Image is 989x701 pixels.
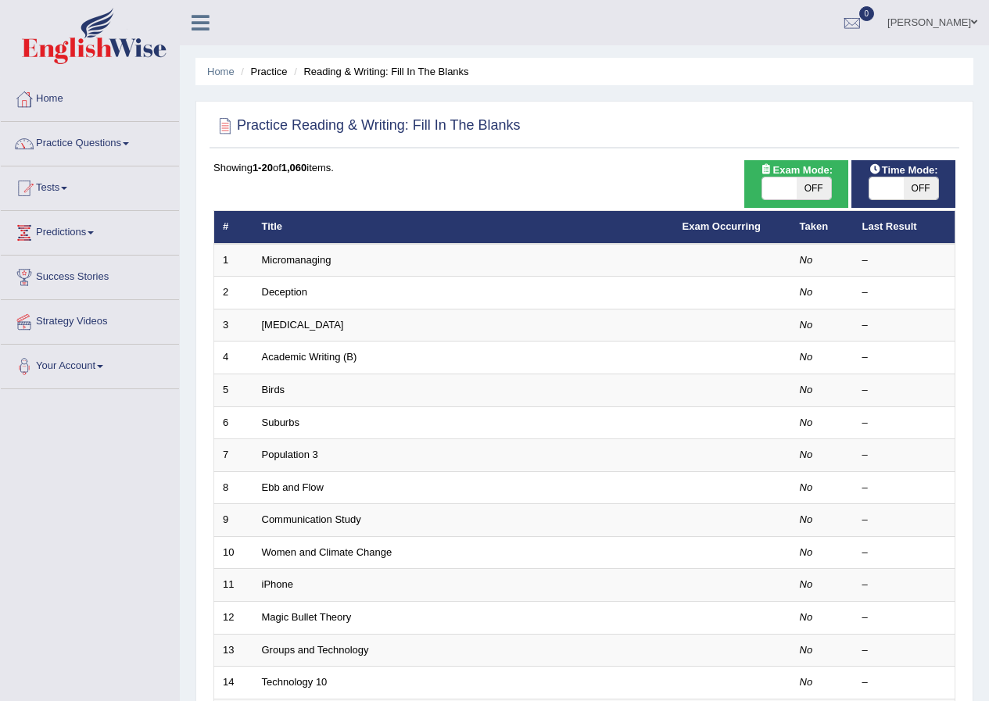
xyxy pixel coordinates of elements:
[214,569,253,602] td: 11
[862,285,947,300] div: –
[262,546,392,558] a: Women and Climate Change
[262,319,344,331] a: [MEDICAL_DATA]
[214,439,253,472] td: 7
[207,66,235,77] a: Home
[1,166,179,206] a: Tests
[253,211,674,244] th: Title
[262,481,324,493] a: Ebb and Flow
[290,64,468,79] li: Reading & Writing: Fill In The Blanks
[744,160,848,208] div: Show exams occurring in exams
[214,471,253,504] td: 8
[800,384,813,395] em: No
[262,644,369,656] a: Groups and Technology
[859,6,875,21] span: 0
[1,345,179,384] a: Your Account
[1,300,179,339] a: Strategy Videos
[214,406,253,439] td: 6
[863,162,944,178] span: Time Mode:
[754,162,839,178] span: Exam Mode:
[281,162,307,173] b: 1,060
[862,481,947,495] div: –
[862,448,947,463] div: –
[800,644,813,656] em: No
[904,177,938,199] span: OFF
[1,256,179,295] a: Success Stories
[262,578,293,590] a: iPhone
[800,481,813,493] em: No
[797,177,831,199] span: OFF
[791,211,854,244] th: Taken
[862,675,947,690] div: –
[1,122,179,161] a: Practice Questions
[1,77,179,116] a: Home
[862,350,947,365] div: –
[214,601,253,634] td: 12
[862,545,947,560] div: –
[262,611,352,623] a: Magic Bullet Theory
[800,351,813,363] em: No
[800,449,813,460] em: No
[862,610,947,625] div: –
[800,611,813,623] em: No
[862,253,947,268] div: –
[214,504,253,537] td: 9
[214,536,253,569] td: 10
[800,546,813,558] em: No
[800,319,813,331] em: No
[213,114,521,138] h2: Practice Reading & Writing: Fill In The Blanks
[800,578,813,590] em: No
[214,342,253,374] td: 4
[237,64,287,79] li: Practice
[262,513,361,525] a: Communication Study
[262,417,299,428] a: Suburbs
[800,286,813,298] em: No
[214,374,253,407] td: 5
[262,449,318,460] a: Population 3
[800,417,813,428] em: No
[214,277,253,309] td: 2
[862,513,947,528] div: –
[253,162,273,173] b: 1-20
[213,160,955,175] div: Showing of items.
[862,578,947,592] div: –
[262,351,357,363] a: Academic Writing (B)
[800,254,813,266] em: No
[800,513,813,525] em: No
[1,211,179,250] a: Predictions
[683,220,761,232] a: Exam Occurring
[262,254,331,266] a: Micromanaging
[262,676,328,688] a: Technology 10
[262,286,308,298] a: Deception
[214,667,253,699] td: 14
[214,309,253,342] td: 3
[862,383,947,398] div: –
[854,211,955,244] th: Last Result
[214,244,253,277] td: 1
[800,676,813,688] em: No
[862,318,947,333] div: –
[214,634,253,667] td: 13
[862,416,947,431] div: –
[214,211,253,244] th: #
[262,384,285,395] a: Birds
[862,643,947,658] div: –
